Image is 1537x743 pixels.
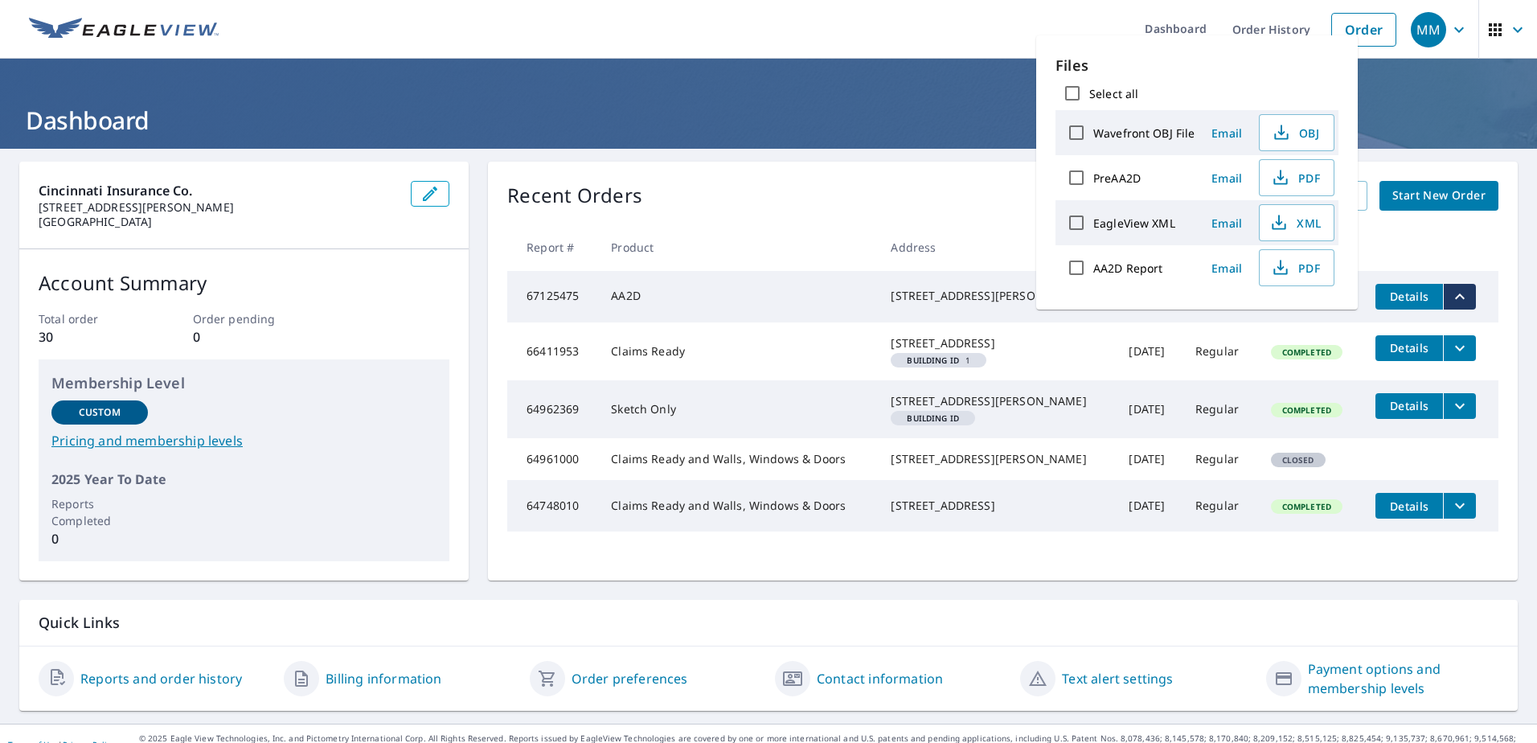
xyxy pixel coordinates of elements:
label: Wavefront OBJ File [1093,125,1195,141]
button: filesDropdownBtn-64962369 [1443,393,1476,419]
a: Billing information [326,669,441,688]
a: Start New Order [1379,181,1498,211]
p: Quick Links [39,613,1498,633]
td: AA2D [598,271,878,322]
button: XML [1259,204,1334,241]
span: XML [1269,213,1321,232]
p: Total order [39,310,141,327]
button: Email [1201,211,1252,236]
span: Completed [1273,404,1341,416]
button: PDF [1259,159,1334,196]
a: Pricing and membership levels [51,431,437,450]
div: [STREET_ADDRESS][PERSON_NAME] [891,288,1103,304]
button: filesDropdownBtn-67125475 [1443,284,1476,310]
button: detailsBtn-66411953 [1375,335,1443,361]
a: Text alert settings [1062,669,1173,688]
span: Start New Order [1392,186,1486,206]
span: PDF [1269,258,1321,277]
td: Regular [1182,322,1258,380]
td: 64961000 [507,438,598,480]
p: Recent Orders [507,181,642,211]
span: Completed [1273,347,1341,358]
div: MM [1411,12,1446,47]
em: Building ID [907,414,959,422]
p: Order pending [193,310,296,327]
td: 64962369 [507,380,598,438]
p: 0 [51,529,148,548]
div: [STREET_ADDRESS] [891,335,1103,351]
label: PreAA2D [1093,170,1141,186]
td: [DATE] [1116,438,1182,480]
td: Claims Ready [598,322,878,380]
p: Account Summary [39,269,449,298]
th: Product [598,224,878,271]
p: 2025 Year To Date [51,470,437,489]
span: OBJ [1269,123,1321,142]
p: Membership Level [51,372,437,394]
p: 30 [39,327,141,347]
a: Contact information [817,669,943,688]
p: Files [1055,55,1338,76]
td: 64748010 [507,480,598,532]
div: [STREET_ADDRESS] [891,498,1103,514]
div: [STREET_ADDRESS][PERSON_NAME] [891,393,1103,409]
img: EV Logo [29,18,219,42]
span: Email [1207,261,1246,276]
a: Reports and order history [80,669,242,688]
span: Email [1207,125,1246,141]
td: [DATE] [1116,322,1182,380]
td: Regular [1182,438,1258,480]
td: [DATE] [1116,380,1182,438]
button: filesDropdownBtn-66411953 [1443,335,1476,361]
span: Closed [1273,454,1324,466]
span: Completed [1273,501,1341,512]
span: Details [1385,499,1433,514]
a: Order [1331,13,1396,47]
td: [DATE] [1116,480,1182,532]
p: Custom [79,405,121,420]
h1: Dashboard [19,104,1518,137]
div: [STREET_ADDRESS][PERSON_NAME] [891,451,1103,467]
em: Building ID [907,356,959,364]
button: detailsBtn-64748010 [1375,493,1443,519]
p: Reports Completed [51,495,148,529]
td: Regular [1182,480,1258,532]
label: EagleView XML [1093,216,1175,231]
p: [STREET_ADDRESS][PERSON_NAME] [39,200,398,215]
td: 66411953 [507,322,598,380]
span: PDF [1269,168,1321,187]
button: OBJ [1259,114,1334,151]
a: Payment options and membership levels [1308,659,1498,698]
button: Email [1201,256,1252,281]
span: Details [1385,398,1433,413]
label: AA2D Report [1093,261,1162,276]
button: detailsBtn-67125475 [1375,284,1443,310]
th: Address [878,224,1116,271]
p: Cincinnati Insurance Co. [39,181,398,200]
a: Order preferences [572,669,688,688]
span: Email [1207,170,1246,186]
td: 67125475 [507,271,598,322]
span: Details [1385,289,1433,304]
button: PDF [1259,249,1334,286]
td: Regular [1182,380,1258,438]
button: filesDropdownBtn-64748010 [1443,493,1476,519]
span: Email [1207,216,1246,231]
button: Email [1201,121,1252,146]
td: Claims Ready and Walls, Windows & Doors [598,438,878,480]
td: Sketch Only [598,380,878,438]
span: 1 [897,356,980,364]
td: Claims Ready and Walls, Windows & Doors [598,480,878,532]
span: Details [1385,340,1433,355]
p: 0 [193,327,296,347]
p: [GEOGRAPHIC_DATA] [39,215,398,229]
button: detailsBtn-64962369 [1375,393,1443,419]
button: Email [1201,166,1252,191]
label: Select all [1089,86,1138,101]
th: Report # [507,224,598,271]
